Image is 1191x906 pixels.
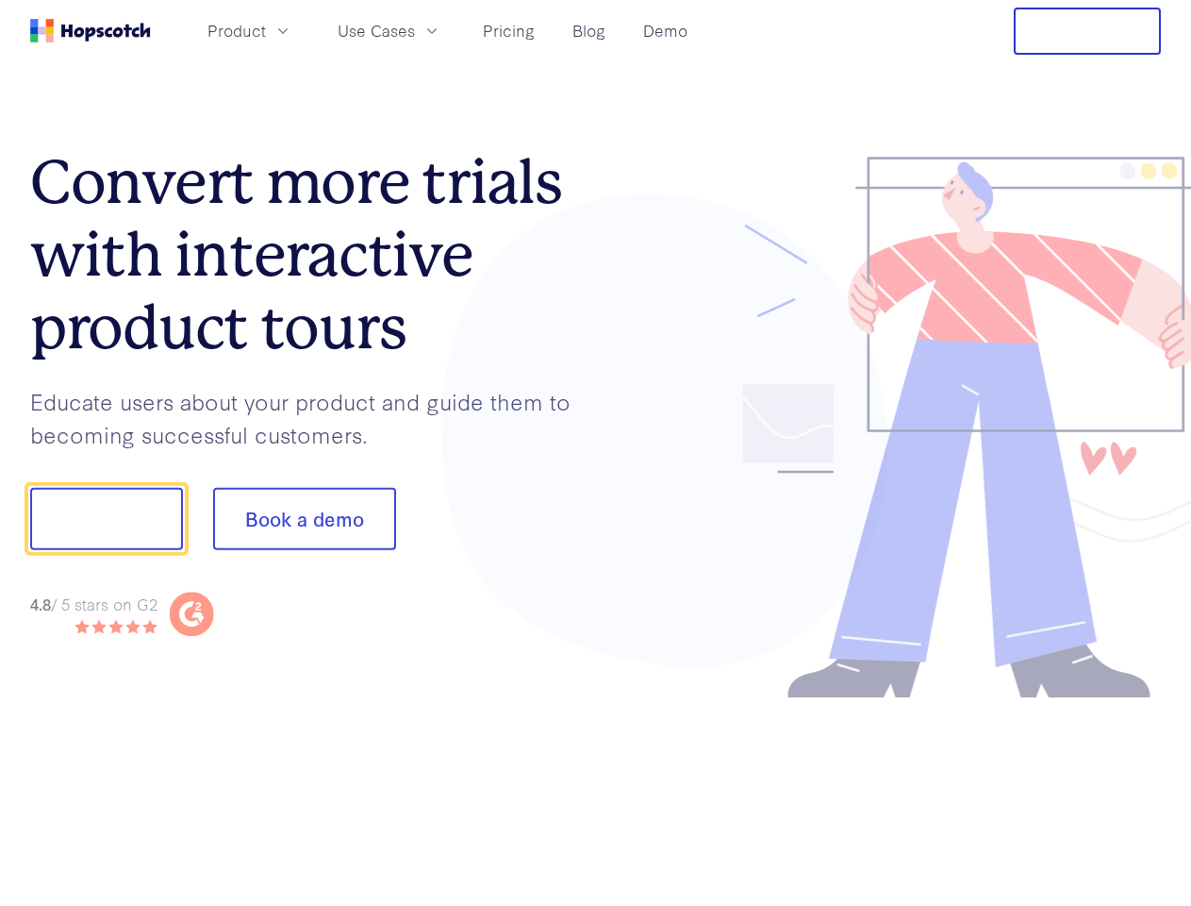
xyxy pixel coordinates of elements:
[30,146,596,363] h1: Convert more trials with interactive product tours
[207,19,266,42] span: Product
[196,15,304,46] button: Product
[475,15,542,46] a: Pricing
[30,19,151,42] a: Home
[1014,8,1161,55] button: Free Trial
[30,593,157,616] div: / 5 stars on G2
[30,593,51,614] strong: 4.8
[30,488,183,550] button: Show me!
[326,15,453,46] button: Use Cases
[636,15,695,46] a: Demo
[565,15,613,46] a: Blog
[213,488,396,550] button: Book a demo
[338,19,415,42] span: Use Cases
[30,385,596,450] p: Educate users about your product and guide them to becoming successful customers.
